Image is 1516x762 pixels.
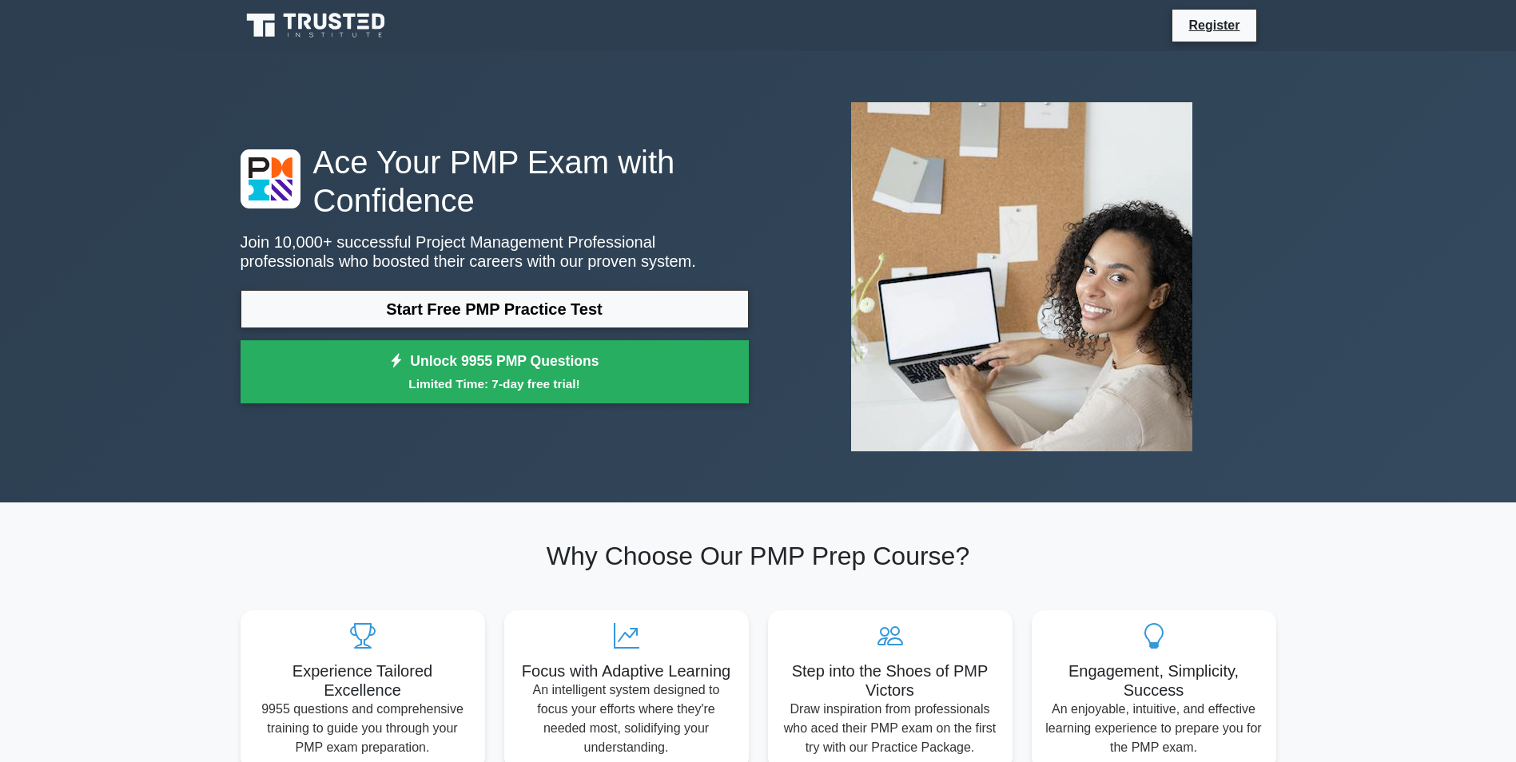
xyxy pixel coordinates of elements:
[517,661,736,681] h5: Focus with Adaptive Learning
[241,290,749,328] a: Start Free PMP Practice Test
[1044,700,1263,757] p: An enjoyable, intuitive, and effective learning experience to prepare you for the PMP exam.
[241,232,749,271] p: Join 10,000+ successful Project Management Professional professionals who boosted their careers w...
[261,375,729,393] small: Limited Time: 7-day free trial!
[1044,661,1263,700] h5: Engagement, Simplicity, Success
[241,340,749,404] a: Unlock 9955 PMP QuestionsLimited Time: 7-day free trial!
[241,541,1276,571] h2: Why Choose Our PMP Prep Course?
[1179,15,1249,35] a: Register
[241,143,749,220] h1: Ace Your PMP Exam with Confidence
[253,700,472,757] p: 9955 questions and comprehensive training to guide you through your PMP exam preparation.
[517,681,736,757] p: An intelligent system designed to focus your efforts where they're needed most, solidifying your ...
[781,661,1000,700] h5: Step into the Shoes of PMP Victors
[253,661,472,700] h5: Experience Tailored Excellence
[781,700,1000,757] p: Draw inspiration from professionals who aced their PMP exam on the first try with our Practice Pa...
